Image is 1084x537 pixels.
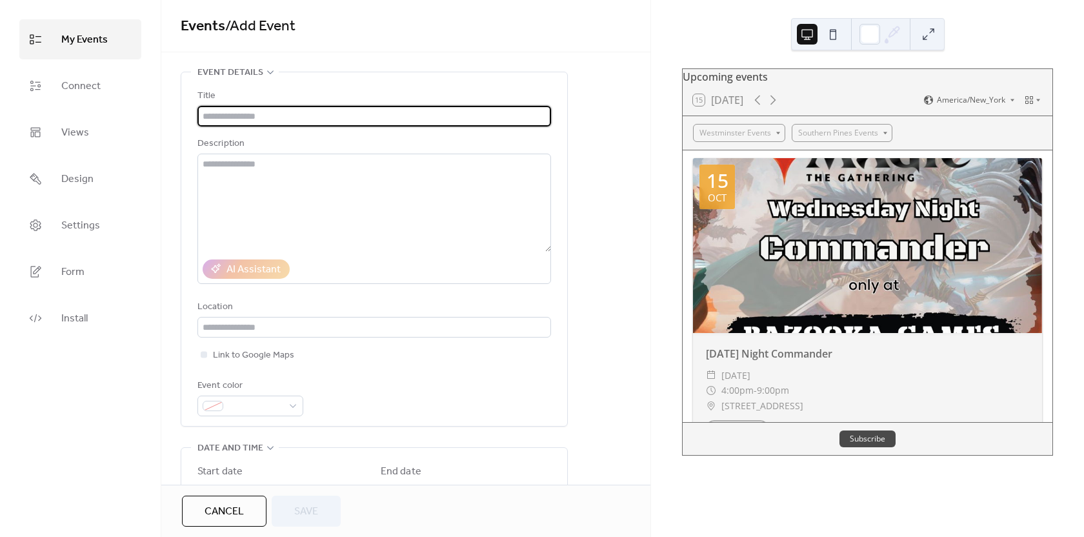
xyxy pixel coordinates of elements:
[19,252,141,292] a: Form
[721,368,750,383] span: [DATE]
[213,348,294,363] span: Link to Google Maps
[181,12,225,41] a: Events
[19,159,141,199] a: Design
[937,96,1005,104] span: America/New_York
[197,441,263,456] span: Date and time
[197,378,301,394] div: Event color
[61,123,89,143] span: Views
[61,309,88,329] span: Install
[683,69,1052,85] div: Upcoming events
[19,19,141,59] a: My Events
[19,112,141,152] a: Views
[197,464,243,480] div: Start date
[706,368,716,383] div: ​
[721,398,803,414] span: [STREET_ADDRESS]
[61,30,108,50] span: My Events
[19,66,141,106] a: Connect
[197,299,548,315] div: Location
[182,496,266,527] button: Cancel
[19,205,141,245] a: Settings
[721,383,754,398] span: 4:00pm
[381,464,421,480] div: End date
[61,262,85,283] span: Form
[693,346,1042,361] div: [DATE] Night Commander
[707,171,728,190] div: 15
[197,136,548,152] div: Description
[757,383,789,398] span: 9:00pm
[197,482,217,498] span: Date
[839,431,896,447] button: Subscribe
[754,383,757,398] span: -
[61,76,101,97] span: Connect
[61,169,94,190] span: Design
[290,482,311,498] span: Time
[708,193,727,203] div: Oct
[474,482,494,498] span: Time
[706,383,716,398] div: ​
[197,88,548,104] div: Title
[205,504,244,520] span: Cancel
[61,216,100,236] span: Settings
[19,298,141,338] a: Install
[225,12,296,41] span: / Add Event
[706,398,716,414] div: ​
[381,482,400,498] span: Date
[197,65,263,81] span: Event details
